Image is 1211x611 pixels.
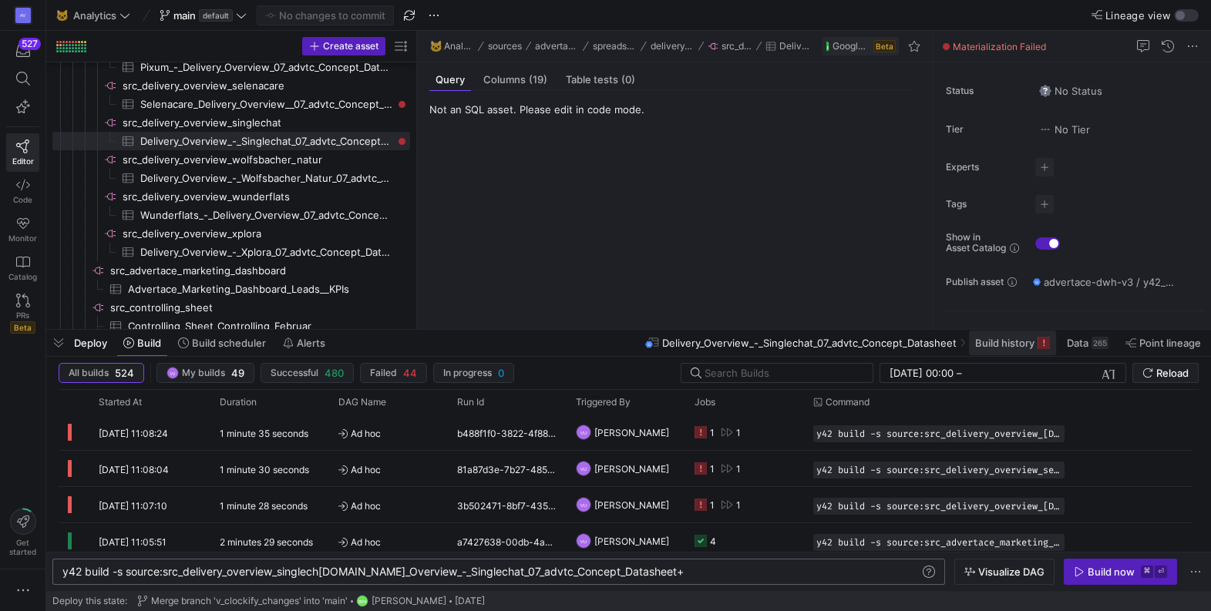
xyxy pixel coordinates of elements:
[360,363,427,383] button: Failed44
[566,75,635,85] span: Table tests
[531,37,583,55] button: advertace internal
[1155,566,1167,578] kbd: ⏎
[140,133,392,150] span: Delivery_Overview_-_Singlechat_07_advtc_Concept_Datasheet​​​​​​​​​
[220,397,257,408] span: Duration
[1156,367,1189,379] span: Reload
[52,224,410,243] div: Press SPACE to select this row.
[52,261,410,280] div: Press SPACE to select this row.
[52,280,410,298] div: Press SPACE to select this row.
[297,337,325,349] span: Alerts
[173,9,196,22] span: main
[52,5,134,25] button: 🐱Analytics
[116,330,168,356] button: Build
[529,75,547,85] span: (19)
[1029,272,1183,292] button: advertace-dwh-v3 / y42_Analytics_main / source__src_delivery_overview_singlechat__Delivery_Overvi...
[52,596,127,606] span: Deploy this state:
[52,298,410,317] div: Press SPACE to select this row.
[816,537,1061,548] span: y42 build -s source:src_advertace_marketing_dashboard.Advertace_Marketing_Dashboard_Leads__KPIs+
[110,262,408,280] span: src_advertace_marketing_dashboard​​​​​​​​
[271,368,318,378] span: Successful
[52,113,410,132] a: src_delivery_overview_singlechat​​​​​​​​
[192,337,266,349] span: Build scheduler
[448,415,567,450] div: b488f1f0-3822-4f88-be1a-b0de0425c064
[115,367,134,379] span: 524
[736,487,741,523] div: 1
[736,451,741,487] div: 1
[576,425,591,440] div: VU
[338,524,439,560] span: Ad hoc
[576,397,631,408] span: Triggered By
[123,77,408,95] span: src_delivery_overview_selenacare​​​​​​​​
[140,206,392,224] span: Wunderflats_-_Delivery_Overview_07_advtc_Concept_Datasheet​​​​​​​​​
[220,464,309,475] y42-duration: 1 minute 30 seconds
[1139,337,1201,349] span: Point lineage
[171,330,273,356] button: Build scheduler
[338,452,439,488] span: Ad hoc
[1039,85,1051,97] img: No status
[52,206,410,224] a: Wunderflats_-_Delivery_Overview_07_advtc_Concept_Datasheet​​​​​​​​​
[16,311,29,320] span: PRs
[52,261,410,280] a: src_advertace_marketing_dashboard​​​​​​​​
[455,596,485,606] span: [DATE]
[8,233,37,243] span: Monitor
[261,363,354,383] button: Successful480
[576,461,591,476] div: VU
[59,523,1192,559] div: Press SPACE to select this row.
[99,464,169,475] span: [DATE] 11:08:04
[99,397,142,408] span: Started At
[56,10,67,21] span: 🐱
[276,330,332,356] button: Alerts
[59,363,144,383] button: All builds524
[123,188,408,206] span: src_delivery_overview_wunderflats​​​​​​​​
[403,367,417,379] span: 44
[99,536,167,548] span: [DATE] 11:05:51
[356,595,368,607] div: RPH
[816,465,1061,475] span: y42 build -s source:src_delivery_overview_selenacare.Selenacare_Delivery_Overview__07_advtc_Conce...
[621,75,635,85] span: (0)
[946,199,1023,210] span: Tags
[710,451,715,487] div: 1
[19,38,41,50] div: 527
[133,591,489,611] button: Merge branch 'v_clockify_changes' into 'main'RPH[PERSON_NAME][DATE]
[953,41,1046,52] span: Materialization Failed
[593,41,637,52] span: spreadsheets
[6,287,39,340] a: PRsBeta
[6,133,39,172] a: Editor
[621,565,684,578] span: _Datasheet+
[978,566,1044,578] span: Visualize DAG
[52,58,410,76] div: Press SPACE to select this row.
[722,41,752,52] span: src_delivery_overview_singlechat
[433,363,514,383] button: In progress0
[52,150,410,169] a: src_delivery_overview_wolfsbacher_natur​​​​​​​​
[370,368,397,378] span: Failed
[1105,9,1171,22] span: Lineage view
[448,523,567,559] div: a7427638-00db-4a92-b79d-ed73d926dbf0
[128,317,392,335] span: Controlling_Sheet_Controlling_Februar​​​​​​​​​
[99,428,168,439] span: [DATE] 11:08:24
[140,170,392,187] span: Delivery_Overview_-_Wolfsbacher_Natur_07_advtc_Concept_Datasheet​​​​​​​​​
[74,337,107,349] span: Deploy
[10,321,35,334] span: Beta
[430,41,441,52] span: 🐱
[52,169,410,187] div: Press SPACE to select this row.
[220,428,308,439] y42-duration: 1 minute 35 seconds
[59,451,1192,487] div: Press SPACE to select this row.
[140,96,392,113] span: Selenacare_Delivery_Overview__07_advtc_Concept_Datasheet​​​​​​​​​
[52,206,410,224] div: Press SPACE to select this row.
[6,172,39,210] a: Code
[448,487,567,522] div: 3b502471-8bf7-4354-9386-383665080b6c
[52,298,410,317] a: src_controlling_sheet​​​​​​​​
[833,41,870,52] span: Google Sheets (CData)
[99,500,167,512] span: [DATE] 11:07:10
[1060,330,1115,356] button: Data265
[589,37,641,55] button: spreadsheets
[1039,85,1102,97] span: No Status
[576,497,591,512] div: VU
[594,451,669,487] span: [PERSON_NAME]
[816,501,1061,512] span: y42 build -s source:src_delivery_overview_[DOMAIN_NAME]_Overview_-_BIOMARIS_07_advtc_Concept_Data...
[1064,559,1177,585] button: Build now⌘⏎
[15,8,31,23] div: AV
[736,415,741,451] div: 1
[444,41,474,52] span: Analytics
[8,272,37,281] span: Catalog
